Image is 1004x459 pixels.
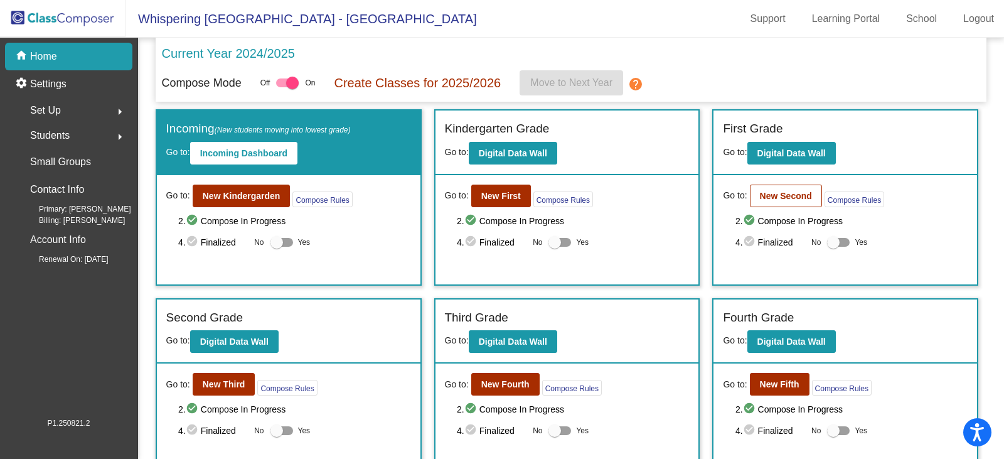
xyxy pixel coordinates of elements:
button: Compose Rules [825,192,884,207]
button: Compose Rules [292,192,352,207]
span: 2. Compose In Progress [457,402,689,417]
p: Create Classes for 2025/2026 [334,73,501,92]
span: No [811,237,821,248]
span: Yes [855,235,867,250]
span: 2. Compose In Progress [178,213,410,229]
span: 2. Compose In Progress [735,213,968,229]
span: Move to Next Year [530,77,612,88]
mat-icon: check_circle [464,235,479,250]
span: 2. Compose In Progress [735,402,968,417]
button: New Fourth [471,373,540,396]
b: New Second [760,191,812,201]
button: New Third [193,373,255,396]
button: Compose Rules [542,380,602,396]
span: 4. Finalized [178,423,248,438]
a: Support [740,9,796,29]
span: Renewal On: [DATE] [19,254,108,265]
button: Digital Data Wall [469,142,557,165]
span: Students [30,127,70,144]
button: New Kindergarden [193,185,291,207]
span: (New students moving into lowest grade) [215,126,351,134]
mat-icon: check_circle [743,235,758,250]
mat-icon: check_circle [186,213,201,229]
span: 4. Finalized [735,235,805,250]
span: 2. Compose In Progress [457,213,689,229]
a: Logout [953,9,1004,29]
span: 4. Finalized [178,235,248,250]
span: 2. Compose In Progress [178,402,410,417]
b: Digital Data Wall [200,337,269,347]
label: Fourth Grade [723,309,794,327]
label: Kindergarten Grade [445,120,550,138]
mat-icon: check_circle [743,213,758,229]
button: Compose Rules [533,192,593,207]
span: Off [260,77,270,89]
span: On [305,77,315,89]
mat-icon: check_circle [743,402,758,417]
mat-icon: check_circle [464,423,479,438]
span: Go to: [166,189,190,202]
label: First Grade [723,120,782,138]
span: Go to: [723,189,747,202]
b: New Fifth [760,379,799,389]
p: Contact Info [30,181,84,198]
span: Yes [855,423,867,438]
mat-icon: check_circle [464,402,479,417]
a: School [896,9,947,29]
button: New First [471,185,531,207]
span: 4. Finalized [457,235,526,250]
span: Billing: [PERSON_NAME] [19,215,125,226]
b: New Third [203,379,245,389]
span: 4. Finalized [457,423,526,438]
b: Incoming Dashboard [200,148,287,158]
span: No [254,425,264,436]
label: Second Grade [166,309,243,327]
button: New Fifth [750,373,809,396]
mat-icon: check_circle [186,423,201,438]
span: Go to: [445,147,469,157]
mat-icon: home [15,49,30,64]
button: Digital Data Wall [747,142,836,165]
mat-icon: check_circle [186,235,201,250]
button: Move to Next Year [520,70,623,95]
span: No [533,425,542,436]
span: Go to: [445,189,469,202]
mat-icon: arrow_right [112,129,127,144]
span: No [254,237,264,248]
mat-icon: check_circle [186,402,201,417]
span: Yes [298,235,311,250]
button: Digital Data Wall [469,330,557,353]
mat-icon: help [628,77,643,92]
button: New Second [750,185,822,207]
span: No [533,237,542,248]
span: 4. Finalized [735,423,805,438]
b: Digital Data Wall [757,148,826,158]
span: Go to: [166,335,190,345]
b: New Kindergarden [203,191,280,201]
label: Third Grade [445,309,508,327]
b: New First [481,191,521,201]
span: Go to: [166,147,190,157]
span: Set Up [30,102,61,119]
span: Primary: [PERSON_NAME] [19,203,131,215]
span: Go to: [445,335,469,345]
button: Digital Data Wall [190,330,279,353]
span: Go to: [723,335,747,345]
span: Yes [298,423,311,438]
b: Digital Data Wall [479,148,547,158]
span: No [811,425,821,436]
span: Yes [576,423,589,438]
p: Compose Mode [162,75,242,92]
label: Incoming [166,120,351,138]
span: Yes [576,235,589,250]
button: Compose Rules [257,380,317,396]
span: Go to: [723,147,747,157]
p: Account Info [30,231,86,249]
p: Settings [30,77,67,92]
span: Go to: [166,378,190,391]
mat-icon: settings [15,77,30,92]
b: Digital Data Wall [479,337,547,347]
b: New Fourth [481,379,530,389]
a: Learning Portal [802,9,890,29]
p: Home [30,49,57,64]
